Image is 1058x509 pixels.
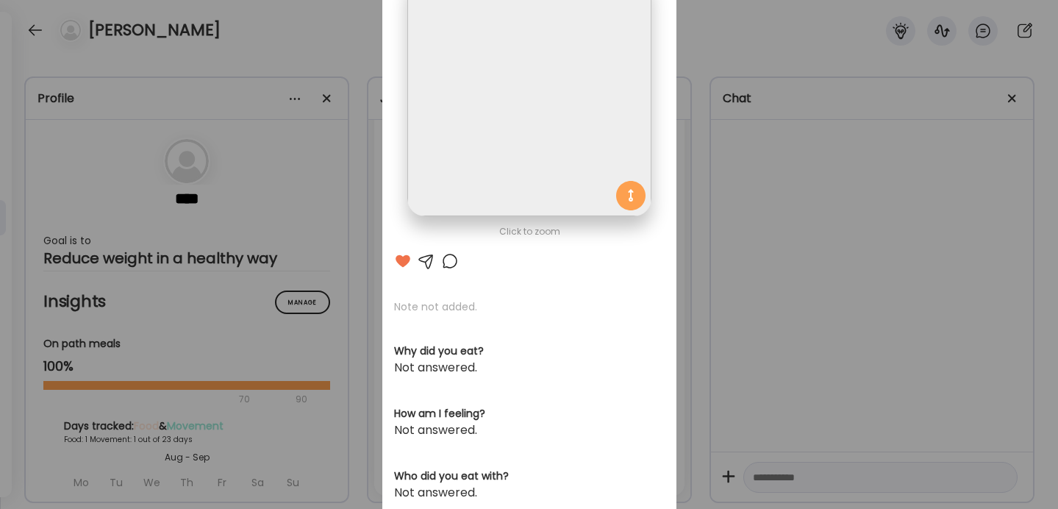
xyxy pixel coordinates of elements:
div: Not answered. [394,484,665,502]
div: Not answered. [394,359,665,377]
h3: How am I feeling? [394,406,665,421]
div: Not answered. [394,421,665,439]
h3: Why did you eat? [394,344,665,359]
p: Note not added. [394,299,665,314]
div: Click to zoom [394,223,665,241]
h3: Who did you eat with? [394,469,665,484]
